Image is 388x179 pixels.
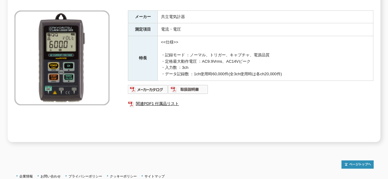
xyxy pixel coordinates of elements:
td: <<仕様>> ・記録モード ：ノーマル、トリガー、キャプチャ、電源品質 ・定格最大動作電圧 ：AC9.9Vrms、AC14Vピーク ・入力数 ：3ch ・データ記録数 ：1ch使用時60,000... [158,36,373,81]
td: 共立電気計器 [158,10,373,23]
th: 特長 [128,36,158,81]
a: お問い合わせ [40,174,61,178]
th: 測定項目 [128,23,158,36]
th: メーカー [128,10,158,23]
a: プライバシーポリシー [68,174,102,178]
a: 関連PDF1 付属品リスト [128,100,373,108]
img: 取扱説明書 [168,84,208,94]
a: 企業情報 [19,174,33,178]
td: 電流・電圧 [158,23,373,36]
img: 電流・電圧用ロガー KEW5020 [14,10,109,105]
a: 取扱説明書 [168,88,208,93]
a: クッキーポリシー [110,174,137,178]
img: メーカーカタログ [128,84,168,94]
a: サイトマップ [144,174,165,178]
img: トップページへ [341,160,374,169]
a: メーカーカタログ [128,88,168,93]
